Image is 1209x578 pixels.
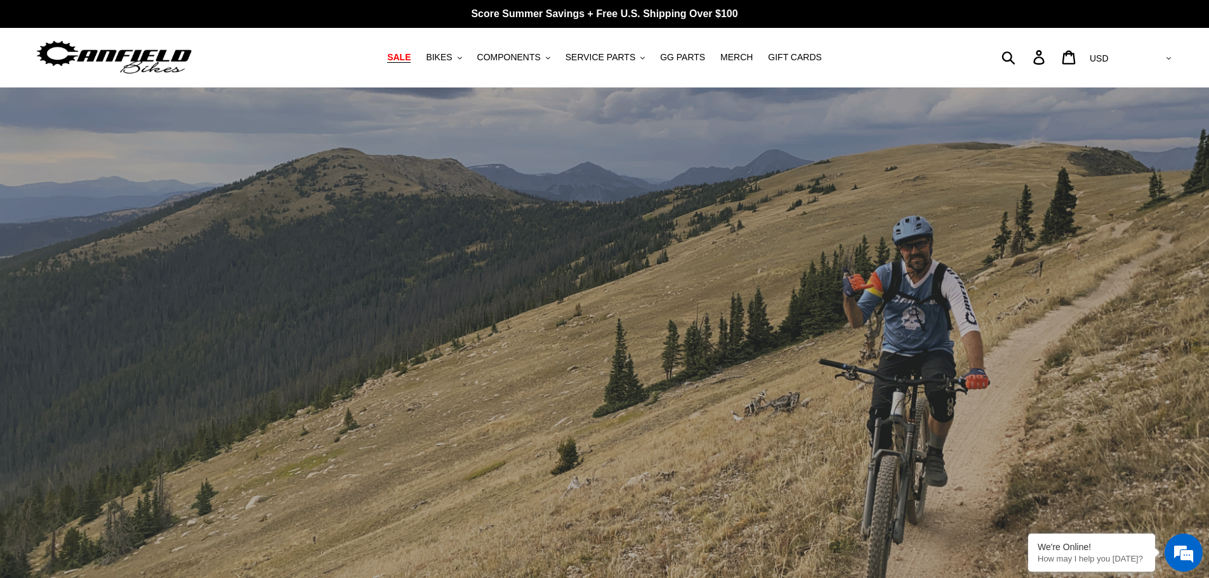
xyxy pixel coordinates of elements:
[471,49,557,66] button: COMPONENTS
[762,49,828,66] a: GIFT CARDS
[381,49,417,66] a: SALE
[426,52,452,63] span: BIKES
[565,52,635,63] span: SERVICE PARTS
[1038,542,1146,552] div: We're Online!
[768,52,822,63] span: GIFT CARDS
[1008,43,1041,71] input: Search
[660,52,705,63] span: GG PARTS
[387,52,411,63] span: SALE
[559,49,651,66] button: SERVICE PARTS
[1038,554,1146,563] p: How may I help you today?
[720,52,753,63] span: MERCH
[654,49,711,66] a: GG PARTS
[714,49,759,66] a: MERCH
[420,49,468,66] button: BIKES
[35,37,194,77] img: Canfield Bikes
[477,52,541,63] span: COMPONENTS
